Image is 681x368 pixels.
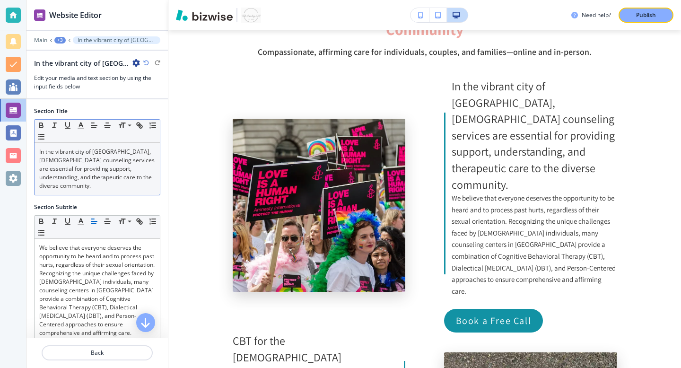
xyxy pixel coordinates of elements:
h3: Edit your media and text section by using the input fields below [34,74,160,91]
img: Your Logo [241,8,261,23]
img: Photo [233,119,406,292]
p: In the vibrant city of [GEOGRAPHIC_DATA], [DEMOGRAPHIC_DATA] counseling services are essential fo... [78,37,156,44]
a: Book a Free Call [444,309,543,333]
img: editor icon [34,9,45,21]
p: In the vibrant city of [GEOGRAPHIC_DATA], [DEMOGRAPHIC_DATA] counseling services are essential fo... [39,148,155,190]
img: Bizwise Logo [176,9,233,21]
h2: Section Title [34,107,68,115]
h2: In the vibrant city of [GEOGRAPHIC_DATA], [DEMOGRAPHIC_DATA] counseling services are essential fo... [34,58,129,68]
p: Publish [636,11,656,19]
h2: Website Editor [49,9,102,21]
button: +3 [54,37,66,44]
button: Main [34,37,47,44]
p: Book a Free Call [456,313,532,328]
p: In the vibrant city of [GEOGRAPHIC_DATA], [DEMOGRAPHIC_DATA] counseling services are essential fo... [452,78,617,193]
h2: Section Subtitle [34,203,77,211]
p: Back [43,349,152,357]
button: Publish [619,8,673,23]
p: Compassionate, affirming care for individuals, couples, and families—online and in-person. [233,46,617,58]
button: In the vibrant city of [GEOGRAPHIC_DATA], [DEMOGRAPHIC_DATA] counseling services are essential fo... [73,36,160,44]
p: We believe that everyone deserves the opportunity to be heard and to process past hurts, regardle... [452,193,617,297]
button: Back [42,345,153,360]
h3: Need help? [582,11,611,19]
p: We believe that everyone deserves the opportunity to be heard and to process past hurts, regardle... [39,244,155,337]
